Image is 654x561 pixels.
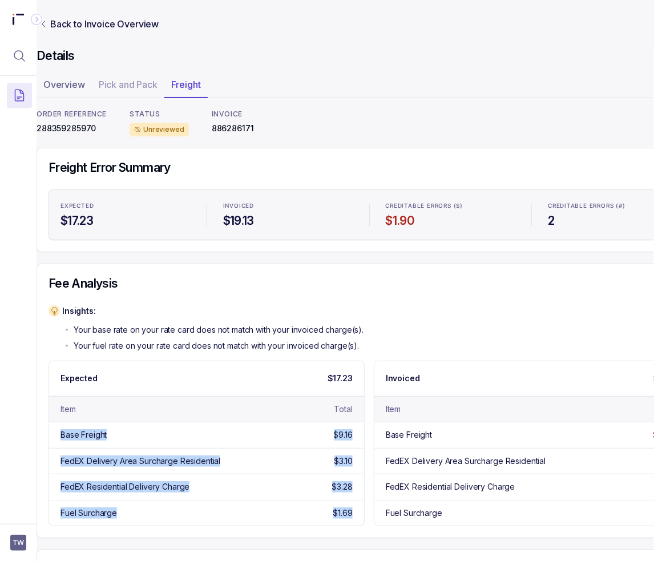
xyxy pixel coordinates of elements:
[30,13,43,26] div: Collapse Icon
[386,429,432,441] div: Base Freight
[386,373,420,384] p: Invoiced
[43,78,85,91] p: Overview
[212,110,254,119] p: INVOICE
[60,213,191,229] h4: $17.23
[548,203,625,209] p: Creditable Errors (#)
[54,195,197,236] li: Statistic Expected
[60,403,75,415] div: Item
[50,17,159,31] p: Back to Invoice Overview
[386,403,401,415] div: Item
[379,195,523,236] li: Statistic Creditable Errors ($)
[60,481,189,493] div: FedEX Residential Delivery Charge
[386,455,546,467] div: FedEX Delivery Area Surcharge Residential
[74,340,359,352] p: Your fuel rate on your rate card does not match with your invoiced charge(s).
[171,78,201,91] p: Freight
[7,43,32,68] button: Menu Icon Button MagnifyingGlassIcon
[212,123,254,134] p: 886286171
[37,123,107,134] p: 288359285970
[386,203,463,209] p: Creditable Errors ($)
[74,324,364,336] p: Your base rate on your rate card does not match with your invoiced charge(s).
[60,203,94,209] p: Expected
[37,17,161,31] a: Link Back to Invoice Overview
[60,373,98,384] p: Expected
[216,195,360,236] li: Statistic Invoiced
[334,403,353,415] div: Total
[37,75,92,98] li: Tab Overview
[334,455,353,467] div: $3.10
[130,123,189,136] div: Unreviewed
[386,507,442,519] div: Fuel Surcharge
[332,481,353,493] div: $3.28
[60,429,107,441] div: Base Freight
[37,110,107,119] p: ORDER REFERENCE
[386,213,516,229] h4: $1.90
[10,535,26,551] button: User initials
[130,110,189,119] p: STATUS
[60,455,220,467] div: FedEX Delivery Area Surcharge Residential
[62,305,364,317] p: Insights:
[223,213,353,229] h4: $19.13
[7,83,32,108] button: Menu Icon Button DocumentTextIcon
[328,373,353,384] p: $17.23
[334,429,353,441] div: $9.16
[60,507,117,519] div: Fuel Surcharge
[386,481,515,493] div: FedEX Residential Delivery Charge
[333,507,353,519] div: $1.69
[164,75,208,98] li: Tab Freight
[223,203,254,209] p: Invoiced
